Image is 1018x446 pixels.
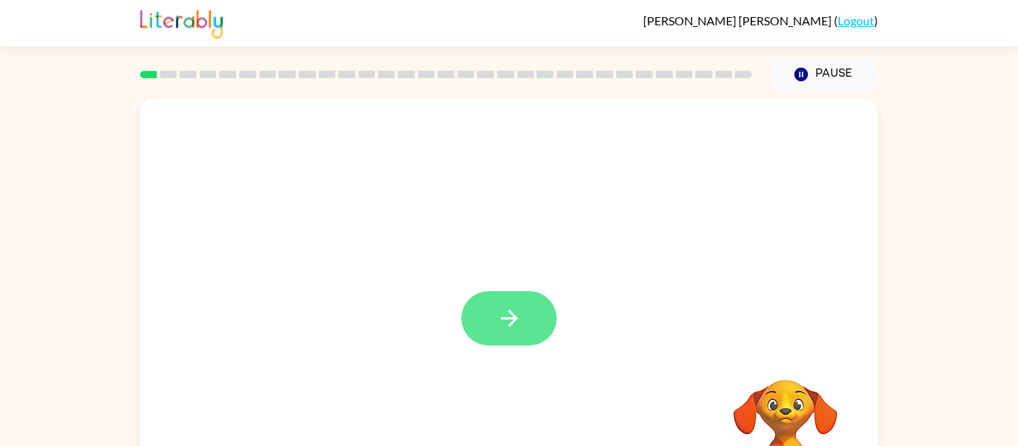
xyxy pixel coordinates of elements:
[643,13,878,28] div: ( )
[643,13,834,28] span: [PERSON_NAME] [PERSON_NAME]
[140,6,223,39] img: Literably
[770,57,878,92] button: Pause
[838,13,874,28] a: Logout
